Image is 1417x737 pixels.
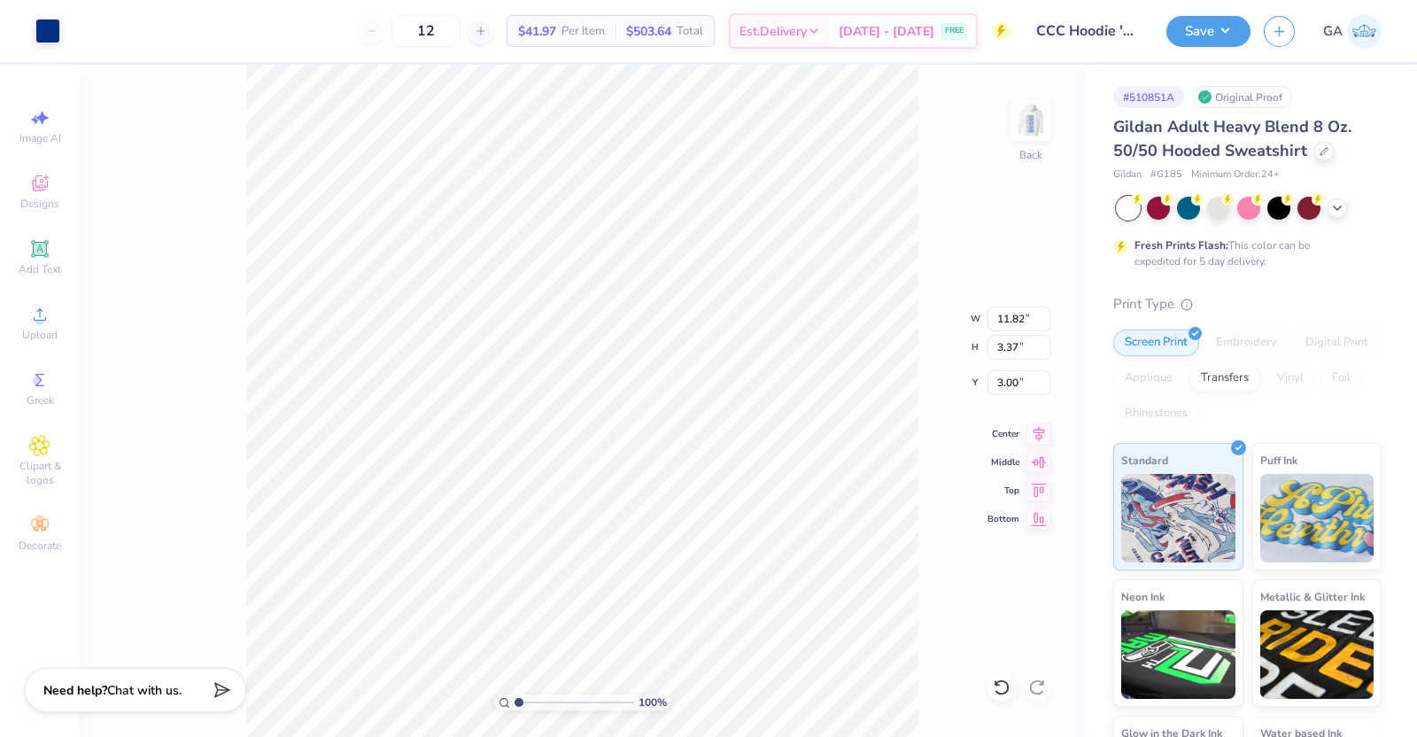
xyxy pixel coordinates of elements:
[1323,14,1382,49] a: GA
[1113,330,1199,356] div: Screen Print
[1260,451,1297,469] span: Puff Ink
[987,513,1019,525] span: Bottom
[1113,86,1184,108] div: # 510851A
[1121,474,1235,562] img: Standard
[987,485,1019,497] span: Top
[987,428,1019,440] span: Center
[1113,167,1142,182] span: Gildan
[1121,610,1235,699] img: Neon Ink
[1323,21,1343,42] span: GA
[1134,238,1228,252] strong: Fresh Prints Flash:
[518,22,556,41] span: $41.97
[1347,14,1382,49] img: Gaurisha Aggarwal
[1019,147,1042,163] div: Back
[19,539,61,553] span: Decorate
[391,15,461,47] input: – –
[945,25,964,37] span: FREE
[839,22,934,41] span: [DATE] - [DATE]
[43,682,107,699] strong: Need help?
[1260,587,1365,606] span: Metallic & Glitter Ink
[1166,16,1251,47] button: Save
[1266,365,1315,392] div: Vinyl
[1320,365,1362,392] div: Foil
[739,22,807,41] span: Est. Delivery
[27,393,54,407] span: Greek
[1204,330,1289,356] div: Embroidery
[561,22,605,41] span: Per Item
[1260,610,1374,699] img: Metallic & Glitter Ink
[677,22,703,41] span: Total
[1113,365,1184,392] div: Applique
[1113,400,1199,427] div: Rhinestones
[1150,167,1182,182] span: # G185
[1260,474,1374,562] img: Puff Ink
[987,456,1019,469] span: Middle
[1189,365,1260,392] div: Transfers
[1121,587,1165,606] span: Neon Ink
[1191,167,1280,182] span: Minimum Order: 24 +
[9,459,71,487] span: Clipart & logos
[19,131,61,145] span: Image AI
[1113,294,1382,314] div: Print Type
[1113,116,1351,161] span: Gildan Adult Heavy Blend 8 Oz. 50/50 Hooded Sweatshirt
[1134,237,1352,269] div: This color can be expedited for 5 day delivery.
[107,682,182,699] span: Chat with us.
[1294,330,1380,356] div: Digital Print
[1121,451,1168,469] span: Standard
[22,328,58,342] span: Upload
[20,197,59,211] span: Designs
[1193,86,1292,108] div: Original Proof
[626,22,671,41] span: $503.64
[639,694,667,710] span: 100 %
[1023,13,1153,49] input: Untitled Design
[1013,103,1049,138] img: Back
[19,262,61,276] span: Add Text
